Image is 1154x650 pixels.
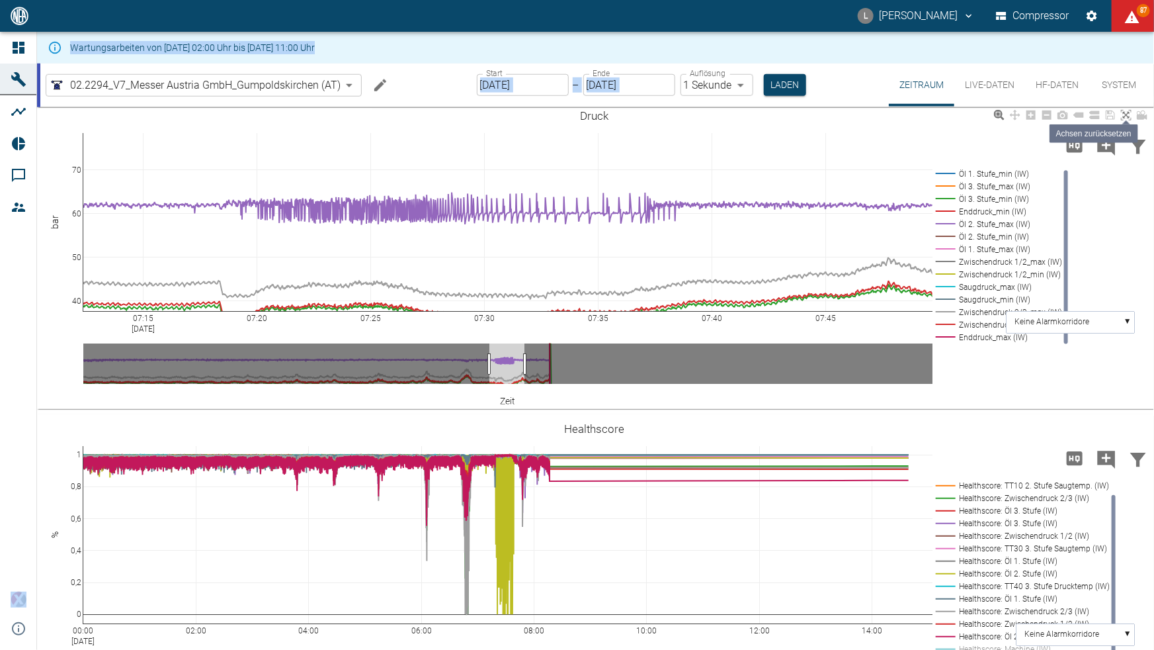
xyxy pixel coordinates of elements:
[1091,441,1122,476] button: Kommentar hinzufügen
[1024,630,1099,639] text: Keine Alarmkorridore
[583,74,675,96] input: DD.MM.YYYY
[1025,64,1089,107] button: HF-Daten
[9,7,30,24] img: logo
[49,77,341,93] a: 02.2294_V7_Messer Austria GmbH_Gumpoldskirchen (AT)
[856,4,977,28] button: luca.corigliano@neuman-esser.com
[1091,128,1122,163] button: Kommentar hinzufügen
[11,592,26,608] img: Xplore Logo
[1014,318,1089,327] text: Keine Alarmkorridore
[1137,4,1150,17] span: 87
[858,8,874,24] div: L
[70,36,315,60] div: Wartungsarbeiten von [DATE] 02:00 Uhr bis [DATE] 11:00 Uhr
[70,77,341,93] span: 02.2294_V7_Messer Austria GmbH_Gumpoldskirchen (AT)
[1122,128,1154,163] button: Daten filtern
[993,4,1072,28] button: Compressor
[573,77,579,93] p: –
[486,68,503,79] label: Start
[1089,64,1149,107] button: System
[954,64,1025,107] button: Live-Daten
[889,64,954,107] button: Zeitraum
[1080,4,1104,28] button: Einstellungen
[1059,451,1091,464] span: Hohe Auflösung
[367,72,393,99] button: Machine bearbeiten
[680,74,753,96] div: 1 Sekunde
[1122,441,1154,476] button: Daten filtern
[690,68,725,79] label: Auflösung
[593,68,610,79] label: Ende
[477,74,569,96] input: DD.MM.YYYY
[764,74,806,96] button: Laden
[1059,138,1091,151] span: Hohe Auflösung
